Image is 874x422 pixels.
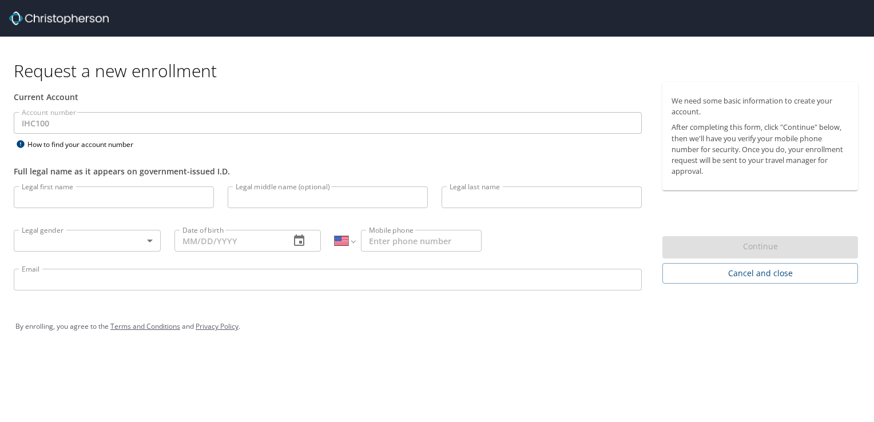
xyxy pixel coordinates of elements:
[196,321,239,331] a: Privacy Policy
[361,230,482,252] input: Enter phone number
[15,312,859,341] div: By enrolling, you agree to the and .
[14,137,157,152] div: How to find your account number
[14,91,642,103] div: Current Account
[672,122,849,177] p: After completing this form, click "Continue" below, then we'll have you verify your mobile phone ...
[14,165,642,177] div: Full legal name as it appears on government-issued I.D.
[672,95,849,117] p: We need some basic information to create your account.
[9,11,109,25] img: cbt logo
[110,321,180,331] a: Terms and Conditions
[662,263,858,284] button: Cancel and close
[14,230,161,252] div: ​
[672,266,849,281] span: Cancel and close
[14,59,867,82] h1: Request a new enrollment
[174,230,281,252] input: MM/DD/YYYY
